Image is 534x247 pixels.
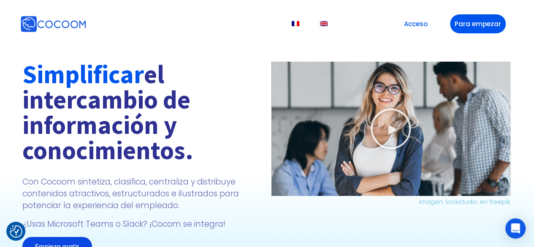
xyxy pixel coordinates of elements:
[320,21,328,26] img: Inglés
[450,14,506,33] a: Para empezar
[10,225,22,238] button: Preferencias de consentimiento
[505,218,526,239] div: Abrir Intercom Messenger
[157,19,185,28] font: Modelos
[22,58,193,166] font: el intercambio de información y conocimientos.
[204,19,234,28] font: Recursos
[404,19,428,28] font: Acceso
[10,225,22,238] img: Revisar el botón de consentimiento
[22,176,239,211] font: Con Cocoom sintetiza, clasifica, centraliza y distribuye contenidos atractivos, estructurados e i...
[22,218,225,230] font: ¿Usas Microsoft Teams o Slack? ¡Cocom se integra!
[157,19,185,29] a: Modelos
[253,19,273,28] font: Precio
[292,21,299,26] img: Francés
[419,197,510,206] a: imagen: lookstudio en freepik
[20,16,86,33] img: Cocoom
[108,19,138,29] a: Producto
[399,14,442,33] a: Acceso
[108,19,138,28] font: Producto
[204,19,234,29] a: Recursos
[22,58,144,90] font: Simplificar
[253,19,273,29] a: Precio
[455,19,501,28] font: Para empezar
